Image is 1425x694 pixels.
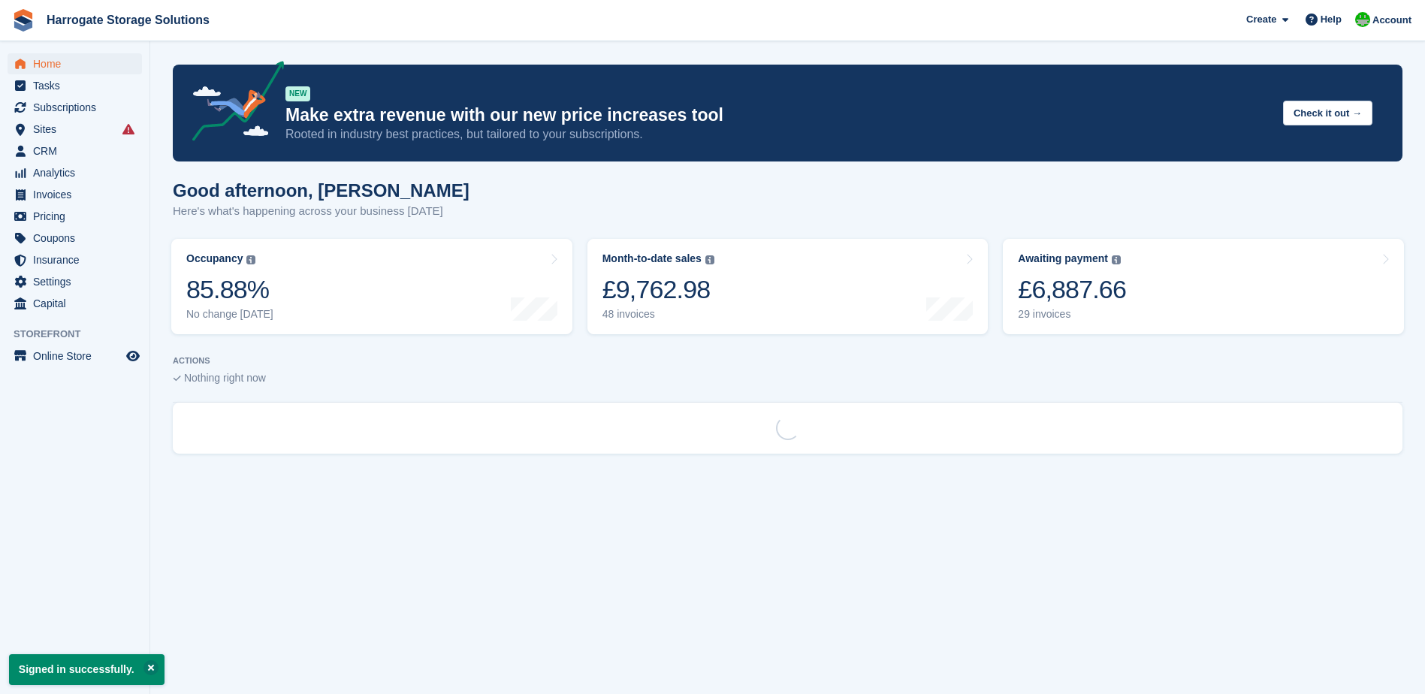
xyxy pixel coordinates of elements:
[8,162,142,183] a: menu
[186,274,273,305] div: 85.88%
[285,86,310,101] div: NEW
[180,61,285,146] img: price-adjustments-announcement-icon-8257ccfd72463d97f412b2fc003d46551f7dbcb40ab6d574587a9cd5c0d94...
[171,239,572,334] a: Occupancy 85.88% No change [DATE]
[8,119,142,140] a: menu
[1355,12,1370,27] img: Lee and Michelle Depledge
[1283,101,1372,125] button: Check it out →
[173,203,469,220] p: Here's what's happening across your business [DATE]
[14,327,149,342] span: Storefront
[186,308,273,321] div: No change [DATE]
[602,274,714,305] div: £9,762.98
[1321,12,1342,27] span: Help
[184,372,266,384] span: Nothing right now
[33,53,123,74] span: Home
[1003,239,1404,334] a: Awaiting payment £6,887.66 29 invoices
[8,97,142,118] a: menu
[8,228,142,249] a: menu
[12,9,35,32] img: stora-icon-8386f47178a22dfd0bd8f6a31ec36ba5ce8667c1dd55bd0f319d3a0aa187defe.svg
[1018,308,1126,321] div: 29 invoices
[602,308,714,321] div: 48 invoices
[173,376,181,382] img: blank_slate_check_icon-ba018cac091ee9be17c0a81a6c232d5eb81de652e7a59be601be346b1b6ddf79.svg
[33,140,123,161] span: CRM
[1246,12,1276,27] span: Create
[41,8,216,32] a: Harrogate Storage Solutions
[8,184,142,205] a: menu
[186,252,243,265] div: Occupancy
[705,255,714,264] img: icon-info-grey-7440780725fd019a000dd9b08b2336e03edf1995a4989e88bcd33f0948082b44.svg
[33,249,123,270] span: Insurance
[8,206,142,227] a: menu
[1018,252,1108,265] div: Awaiting payment
[33,293,123,314] span: Capital
[285,126,1271,143] p: Rooted in industry best practices, but tailored to your subscriptions.
[33,119,123,140] span: Sites
[246,255,255,264] img: icon-info-grey-7440780725fd019a000dd9b08b2336e03edf1995a4989e88bcd33f0948082b44.svg
[8,271,142,292] a: menu
[33,345,123,367] span: Online Store
[9,654,165,685] p: Signed in successfully.
[587,239,989,334] a: Month-to-date sales £9,762.98 48 invoices
[8,345,142,367] a: menu
[33,271,123,292] span: Settings
[8,140,142,161] a: menu
[33,184,123,205] span: Invoices
[33,75,123,96] span: Tasks
[33,206,123,227] span: Pricing
[8,249,142,270] a: menu
[8,75,142,96] a: menu
[8,293,142,314] a: menu
[602,252,702,265] div: Month-to-date sales
[1018,274,1126,305] div: £6,887.66
[124,347,142,365] a: Preview store
[33,162,123,183] span: Analytics
[8,53,142,74] a: menu
[173,180,469,201] h1: Good afternoon, [PERSON_NAME]
[33,97,123,118] span: Subscriptions
[1372,13,1411,28] span: Account
[1112,255,1121,264] img: icon-info-grey-7440780725fd019a000dd9b08b2336e03edf1995a4989e88bcd33f0948082b44.svg
[33,228,123,249] span: Coupons
[173,356,1402,366] p: ACTIONS
[122,123,134,135] i: Smart entry sync failures have occurred
[285,104,1271,126] p: Make extra revenue with our new price increases tool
